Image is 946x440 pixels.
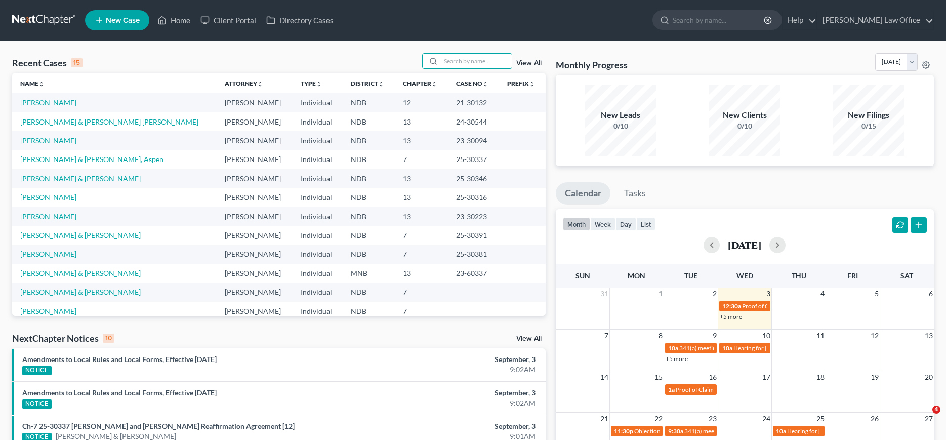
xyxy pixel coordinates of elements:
span: Hearing for [PERSON_NAME] [787,427,866,435]
span: Hearing for [PERSON_NAME] & [PERSON_NAME] [733,344,866,352]
td: [PERSON_NAME] [217,264,293,283]
td: 21-30132 [448,93,499,112]
td: Individual [293,226,343,245]
td: 23-60337 [448,264,499,283]
span: 23 [708,413,718,425]
td: 13 [395,131,448,150]
i: unfold_more [431,81,437,87]
td: [PERSON_NAME] [217,188,293,207]
span: 1 [657,288,664,300]
button: day [615,217,636,231]
a: Typeunfold_more [301,79,322,87]
td: 7 [395,302,448,321]
span: 11:30p [614,427,633,435]
div: 0/10 [709,121,780,131]
span: Sat [900,271,913,280]
span: 341(a) meeting for [679,344,728,352]
td: [PERSON_NAME] [217,245,293,264]
div: New Filings [833,109,904,121]
td: 23-30094 [448,131,499,150]
span: 5 [874,288,880,300]
td: Individual [293,112,343,131]
a: [PERSON_NAME] & [PERSON_NAME] [20,174,141,183]
a: [PERSON_NAME] [20,250,76,258]
span: 21 [599,413,609,425]
td: Individual [293,283,343,302]
td: Individual [293,207,343,226]
div: 10 [103,334,114,343]
span: 11 [815,330,826,342]
span: 18 [815,371,826,383]
div: 9:02AM [371,365,536,375]
span: 2 [712,288,718,300]
td: [PERSON_NAME] [217,93,293,112]
span: 12 [870,330,880,342]
td: 13 [395,264,448,283]
div: 15 [71,58,83,67]
input: Search by name... [673,11,765,29]
a: View All [516,60,542,67]
span: Proof of Claim Deadline - Standard for [PERSON_NAME] [742,302,891,310]
span: Proof of Claim Deadline - Government for [PERSON_NAME] [676,386,834,393]
td: 7 [395,226,448,245]
div: New Clients [709,109,780,121]
td: [PERSON_NAME] [217,283,293,302]
td: NDB [343,302,395,321]
span: 4 [932,406,940,414]
i: unfold_more [378,81,384,87]
a: Calendar [556,182,610,205]
i: unfold_more [316,81,322,87]
td: Individual [293,131,343,150]
a: +5 more [666,355,688,363]
a: Help [783,11,816,29]
td: [PERSON_NAME] [217,169,293,188]
td: Individual [293,169,343,188]
td: NDB [343,131,395,150]
span: 8 [657,330,664,342]
span: 6 [928,288,934,300]
span: Wed [736,271,753,280]
td: [PERSON_NAME] [217,150,293,169]
a: [PERSON_NAME] [20,136,76,145]
span: 3 [765,288,771,300]
span: 12:30a [722,302,741,310]
button: month [563,217,590,231]
a: [PERSON_NAME] [20,193,76,202]
span: 10a [722,344,732,352]
a: [PERSON_NAME] Law Office [817,11,933,29]
td: 12 [395,93,448,112]
a: Amendments to Local Rules and Local Forms, Effective [DATE] [22,388,217,397]
span: 22 [653,413,664,425]
span: Tue [684,271,697,280]
a: [PERSON_NAME] [20,307,76,315]
a: Case Nounfold_more [456,79,488,87]
div: 0/10 [585,121,656,131]
td: 25-30346 [448,169,499,188]
td: 23-30223 [448,207,499,226]
td: [PERSON_NAME] [217,302,293,321]
a: Attorneyunfold_more [225,79,263,87]
span: Thu [792,271,806,280]
span: Sun [575,271,590,280]
td: NDB [343,150,395,169]
a: [PERSON_NAME] [20,98,76,107]
td: 13 [395,188,448,207]
td: Individual [293,302,343,321]
td: Individual [293,93,343,112]
span: 13 [924,330,934,342]
td: NDB [343,188,395,207]
td: 7 [395,283,448,302]
td: NDB [343,226,395,245]
a: [PERSON_NAME] & [PERSON_NAME] [20,231,141,239]
a: [PERSON_NAME] & [PERSON_NAME] [PERSON_NAME] [20,117,198,126]
a: Client Portal [195,11,261,29]
td: NDB [343,112,395,131]
i: unfold_more [257,81,263,87]
div: NOTICE [22,399,52,409]
td: NDB [343,207,395,226]
a: Amendments to Local Rules and Local Forms, Effective [DATE] [22,355,217,364]
span: 17 [761,371,771,383]
span: 14 [599,371,609,383]
td: NDB [343,245,395,264]
td: NDB [343,93,395,112]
